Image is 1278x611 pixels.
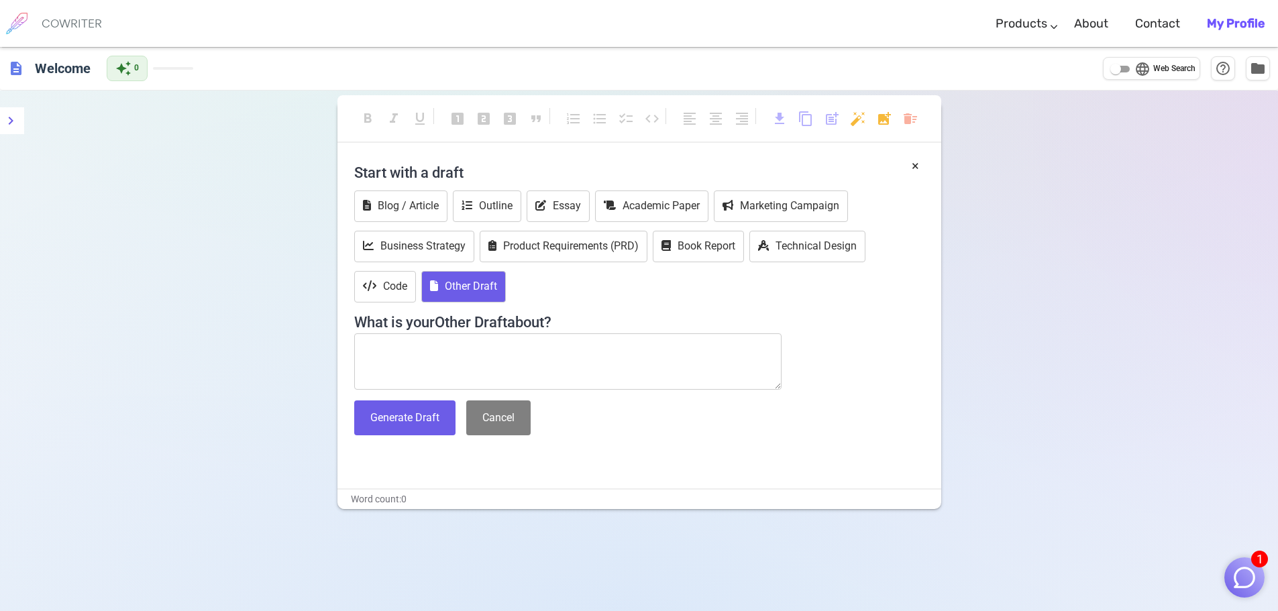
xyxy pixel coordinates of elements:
button: Blog / Article [354,190,447,222]
button: Other Draft [421,271,506,302]
button: Academic Paper [595,190,708,222]
span: 0 [134,62,139,75]
span: 1 [1251,551,1268,567]
span: format_bold [360,111,376,127]
a: Contact [1135,4,1180,44]
h6: Click to edit title [30,55,96,82]
h4: Start with a draft [354,156,924,188]
span: auto_awesome [115,60,131,76]
button: × [912,156,919,176]
button: Help & Shortcuts [1211,56,1235,80]
button: Cancel [466,400,531,436]
a: About [1074,4,1108,44]
span: content_copy [798,111,814,127]
button: Outline [453,190,521,222]
span: delete_sweep [902,111,918,127]
button: Essay [527,190,590,222]
span: language [1134,61,1151,77]
span: format_underlined [412,111,428,127]
button: Technical Design [749,231,865,262]
button: Generate Draft [354,400,456,436]
button: 1 [1224,557,1265,598]
div: Word count: 0 [337,490,941,509]
span: code [644,111,660,127]
h4: What is your Other Draft about? [354,306,924,331]
b: My Profile [1207,16,1265,31]
a: Products [996,4,1047,44]
h6: COWRITER [42,17,102,30]
span: description [8,60,24,76]
button: Product Requirements (PRD) [480,231,647,262]
span: format_italic [386,111,402,127]
span: format_align_center [708,111,724,127]
span: folder [1250,60,1266,76]
button: Code [354,271,416,302]
span: format_list_bulleted [592,111,608,127]
span: looks_3 [502,111,518,127]
button: Manage Documents [1246,56,1270,80]
span: format_align_left [682,111,698,127]
span: Web Search [1153,62,1195,76]
span: format_list_numbered [566,111,582,127]
span: format_align_right [734,111,750,127]
button: Book Report [653,231,744,262]
span: add_photo_alternate [876,111,892,127]
a: My Profile [1207,4,1265,44]
span: download [771,111,788,127]
span: help_outline [1215,60,1231,76]
span: auto_fix_high [850,111,866,127]
img: Close chat [1232,565,1257,590]
span: post_add [824,111,840,127]
span: looks_one [449,111,466,127]
span: looks_two [476,111,492,127]
span: format_quote [528,111,544,127]
button: Business Strategy [354,231,474,262]
button: Marketing Campaign [714,190,848,222]
span: checklist [618,111,634,127]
